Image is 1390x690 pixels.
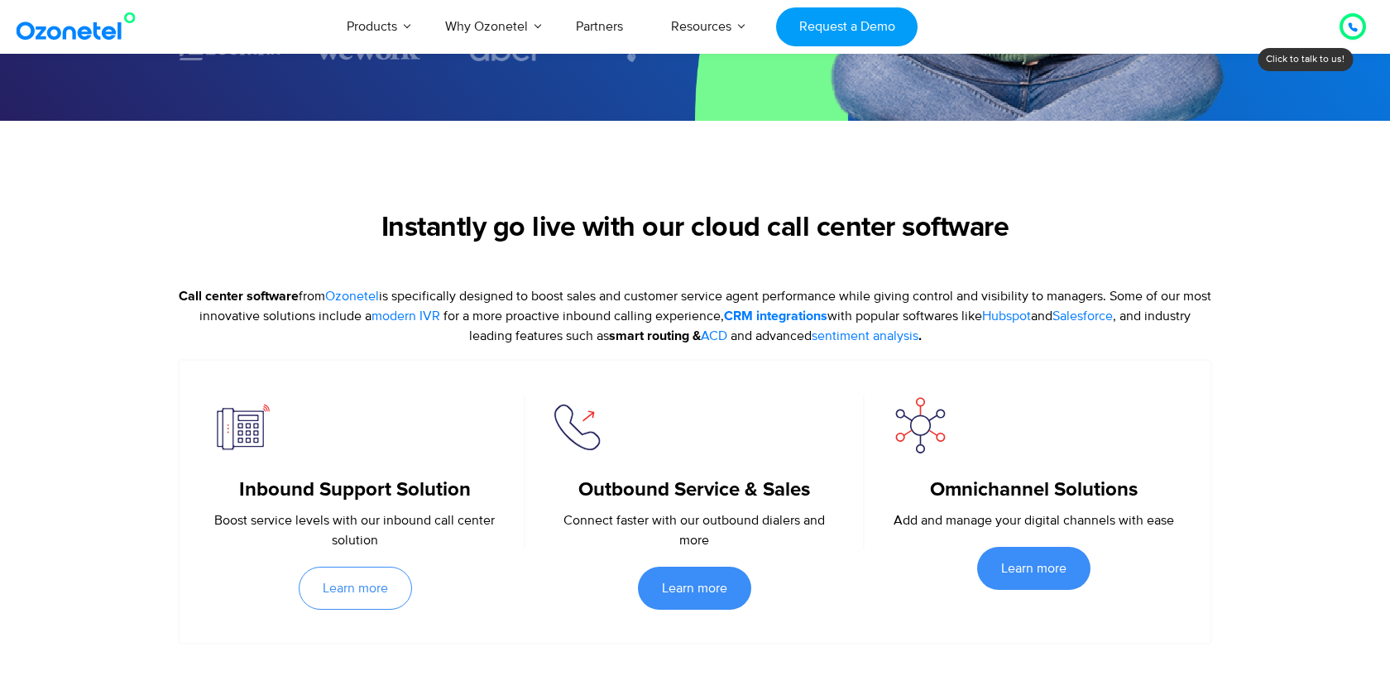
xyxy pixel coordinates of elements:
[609,329,731,343] strong: smart routing &
[638,567,751,610] a: Learn more
[178,286,1212,346] p: from is specifically designed to boost sales and customer service agent performance while giving ...
[812,329,922,343] strong: .
[211,478,499,502] h5: Inbound Support Solution
[550,510,838,550] p: Connect faster with our outbound dialers and more
[550,394,612,456] img: outbound service sale
[178,212,1212,245] h2: Instantly go live with our cloud call center software
[889,510,1179,530] p: Add and manage your digital channels with ease
[469,36,541,61] img: uber
[776,7,918,46] a: Request a Demo
[889,394,951,456] img: omnichannel interaction
[982,306,1031,326] a: Hubspot
[299,567,412,610] a: Learn more
[550,478,838,502] h5: Outbound Service & Sales
[453,36,558,61] div: 4 / 7
[211,394,273,456] img: inboud support
[724,309,827,323] strong: CRM integrations
[724,306,827,326] a: CRM integrations
[812,326,918,346] a: sentiment analysis
[371,306,440,326] a: modern IVR
[325,286,379,306] a: Ozonetel
[1052,306,1113,326] a: Salesforce
[889,478,1179,502] h5: Omnichannel Solutions
[662,582,727,595] span: Learn more
[1001,562,1066,575] span: Learn more
[977,547,1090,590] a: Learn more
[323,582,388,595] span: Learn more
[701,326,727,346] a: ACD
[179,290,299,303] strong: Call center software
[211,510,499,550] p: Boost service levels with our inbound call center solution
